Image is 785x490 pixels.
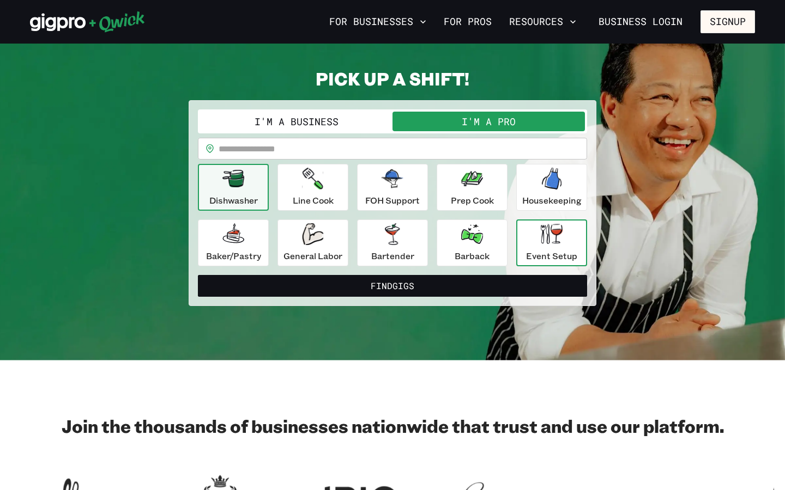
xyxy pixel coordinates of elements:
[198,275,587,297] button: FindGigs
[589,10,692,33] a: Business Login
[293,194,334,207] p: Line Cook
[437,164,508,211] button: Prep Cook
[209,194,258,207] p: Dishwasher
[206,249,261,262] p: Baker/Pastry
[701,10,755,33] button: Signup
[277,219,348,266] button: General Labor
[30,415,755,437] h2: Join the thousands of businesses nationwide that trust and use our platform.
[365,194,420,207] p: FOH Support
[371,249,414,262] p: Bartender
[526,249,577,262] p: Event Setup
[357,164,428,211] button: FOH Support
[189,68,596,89] h2: PICK UP A SHIFT!
[200,112,392,131] button: I'm a Business
[451,194,494,207] p: Prep Cook
[357,219,428,266] button: Bartender
[505,13,581,31] button: Resources
[198,164,269,211] button: Dishwasher
[392,112,585,131] button: I'm a Pro
[277,164,348,211] button: Line Cook
[198,219,269,266] button: Baker/Pastry
[522,194,582,207] p: Housekeeping
[516,164,587,211] button: Housekeeping
[283,249,342,262] p: General Labor
[516,219,587,266] button: Event Setup
[437,219,508,266] button: Barback
[455,249,490,262] p: Barback
[325,13,431,31] button: For Businesses
[439,13,496,31] a: For Pros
